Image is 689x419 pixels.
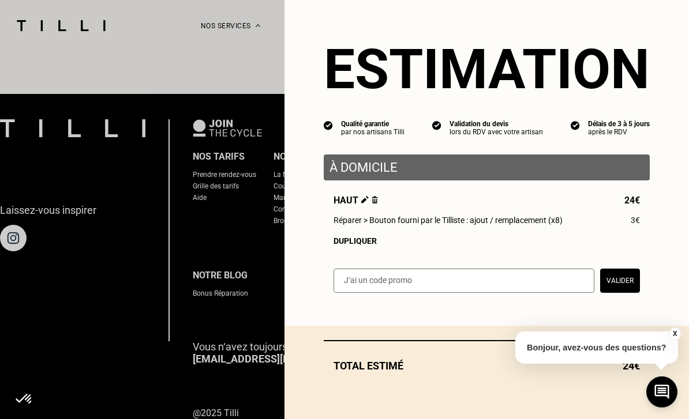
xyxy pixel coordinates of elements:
[341,128,405,136] div: par nos artisans Tilli
[588,128,650,136] div: après le RDV
[361,196,369,203] img: Éditer
[341,120,405,128] div: Qualité garantie
[324,360,650,372] div: Total estimé
[334,269,594,293] input: J‘ai un code promo
[329,160,644,175] p: À domicile
[324,120,333,130] img: icon list info
[571,120,580,130] img: icon list info
[515,331,678,364] p: Bonjour, avez-vous des questions?
[450,128,543,136] div: lors du RDV avec votre artisan
[588,120,650,128] div: Délais de 3 à 5 jours
[334,236,640,246] div: Dupliquer
[372,196,378,203] img: Supprimer
[600,269,640,293] button: Valider
[669,327,680,340] button: X
[624,195,640,206] span: 24€
[450,120,543,128] div: Validation du devis
[432,120,441,130] img: icon list info
[334,216,563,225] span: Réparer > Bouton fourni par le Tilliste : ajout / remplacement (x8)
[324,37,650,101] section: Estimation
[334,195,378,206] span: Haut
[631,216,640,225] span: 3€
